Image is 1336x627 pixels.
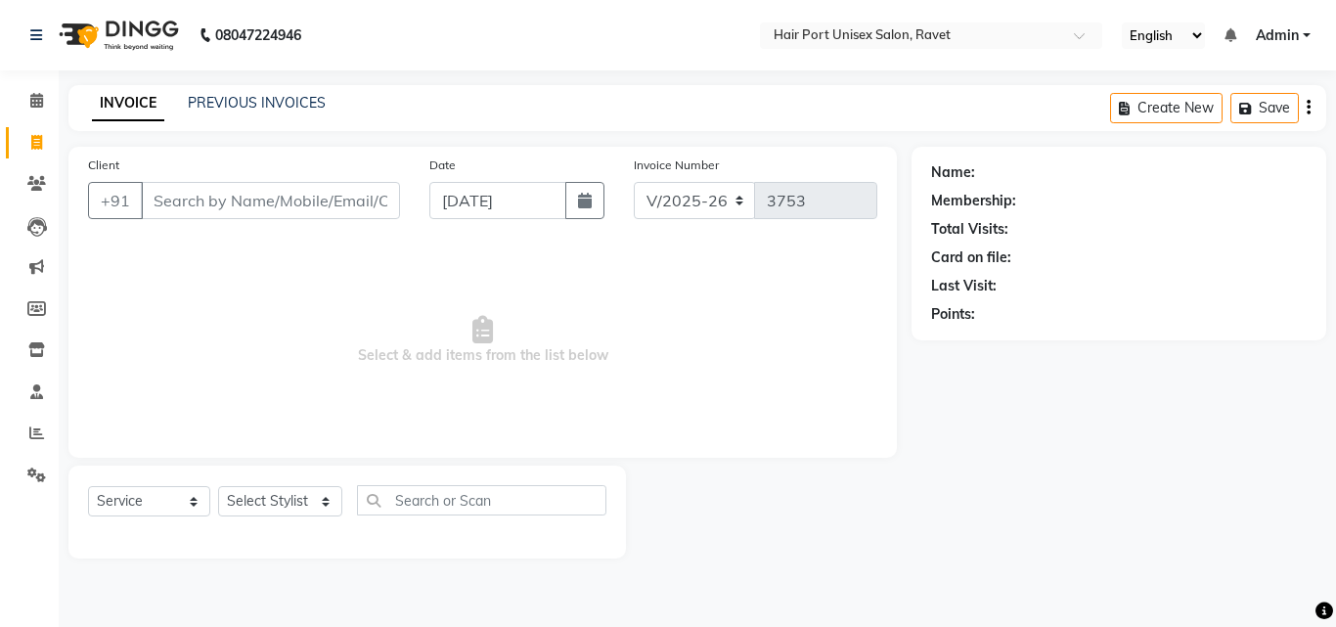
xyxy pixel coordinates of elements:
div: Total Visits: [931,219,1008,240]
div: Last Visit: [931,276,997,296]
button: Save [1230,93,1299,123]
span: Admin [1256,25,1299,46]
label: Client [88,157,119,174]
div: Membership: [931,191,1016,211]
label: Invoice Number [634,157,719,174]
a: PREVIOUS INVOICES [188,94,326,112]
button: Create New [1110,93,1223,123]
label: Date [429,157,456,174]
a: INVOICE [92,86,164,121]
div: Card on file: [931,247,1011,268]
img: logo [50,8,184,63]
button: +91 [88,182,143,219]
input: Search by Name/Mobile/Email/Code [141,182,400,219]
input: Search or Scan [357,485,606,515]
b: 08047224946 [215,8,301,63]
div: Name: [931,162,975,183]
div: Points: [931,304,975,325]
span: Select & add items from the list below [88,243,877,438]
